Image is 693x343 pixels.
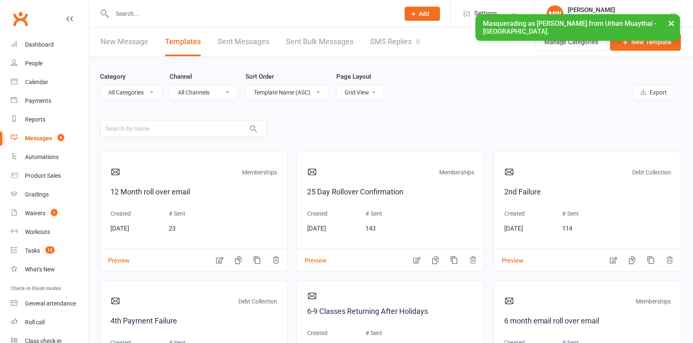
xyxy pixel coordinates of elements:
a: 6 month email roll over email [504,315,671,327]
a: 12 Month roll over email [110,186,277,198]
p: # Sent [365,328,382,338]
span: 114 [563,225,573,232]
p: # Sent [563,209,579,218]
p: Debt Collection [238,297,277,308]
p: Debt Collection [632,168,671,179]
span: 6 [58,134,64,141]
span: [DATE] [504,225,523,232]
div: Tasks [25,247,40,254]
a: 2nd Failure [504,186,671,198]
div: Roll call [25,319,45,326]
a: Tasks 12 [11,241,88,260]
a: 25 Day Rollover Confirmation [307,186,474,198]
div: [PERSON_NAME] [568,6,670,14]
button: Preview [297,251,326,259]
span: 1 [51,209,58,216]
a: Messages 6 [11,129,88,148]
a: Automations [11,148,88,167]
div: People [25,60,43,67]
button: Preview [494,251,523,259]
div: Gradings [25,191,49,198]
p: Memberships [636,297,671,308]
p: # Sent [365,209,382,218]
p: Created [307,328,328,338]
span: 143 [365,225,375,232]
a: Roll call [11,313,88,332]
p: Memberships [439,168,474,179]
a: Product Sales [11,167,88,185]
a: Dashboard [11,35,88,54]
div: Automations [25,154,59,160]
a: People [11,54,88,73]
div: Messages [25,135,52,142]
p: Memberships [242,168,277,179]
button: Add [405,7,440,21]
button: Export [633,85,674,100]
a: 4th Payment Failure [110,315,277,327]
span: 23 [169,225,175,232]
input: Search by name [100,120,267,137]
div: Reports [25,116,45,123]
label: Category [100,72,125,82]
label: Sort Order [245,72,274,82]
a: Reports [11,110,88,129]
div: Product Sales [25,172,61,179]
div: What's New [25,266,55,273]
span: Settings [474,4,497,23]
div: Calendar [25,79,48,85]
button: Preview [100,251,130,259]
a: What's New [11,260,88,279]
a: Payments [11,92,88,110]
label: Page Layout [336,72,371,82]
div: Payments [25,97,51,104]
div: Urban Muaythai - [GEOGRAPHIC_DATA] [568,14,670,21]
span: Add [419,10,430,17]
span: 12 [45,246,55,254]
a: General attendance kiosk mode [11,294,88,313]
label: Channel [170,72,192,82]
span: [DATE] [110,225,129,232]
button: × [664,14,679,32]
p: # Sent [169,209,185,218]
div: MW [547,5,563,22]
a: 6-9 Classes Returning After Holidays [307,306,474,318]
div: Waivers [25,210,45,216]
p: Created [504,209,525,218]
span: [DATE] [307,225,326,232]
p: Created [110,209,131,218]
div: General attendance [25,300,76,307]
a: Workouts [11,223,88,241]
span: Masquerading as [PERSON_NAME] from Urban Muaythai - [GEOGRAPHIC_DATA]. [483,20,656,35]
p: Created [307,209,328,218]
input: Search... [110,8,394,20]
a: Clubworx [10,8,31,29]
div: Dashboard [25,41,54,48]
a: Gradings [11,185,88,204]
a: Calendar [11,73,88,92]
div: Workouts [25,229,50,235]
a: Waivers 1 [11,204,88,223]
